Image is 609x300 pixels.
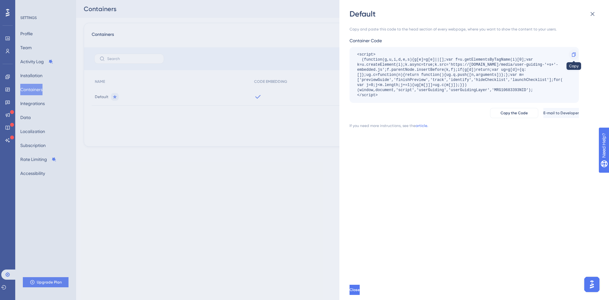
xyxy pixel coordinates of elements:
[350,9,600,19] div: Default
[15,2,40,9] span: Need Help?
[350,285,360,295] button: Close
[357,52,565,98] div: <script> (function(g,u,i,d,e,s){g[e]=g[e]||[];var f=u.getElementsByTagName(i)[0];var k=u.createEl...
[543,110,579,116] span: E-mail to Developer
[416,123,428,128] a: article.
[501,110,528,116] span: Copy the Code
[350,287,360,292] span: Close
[490,108,538,118] button: Copy the Code
[582,275,601,294] iframe: UserGuiding AI Assistant Launcher
[350,123,416,128] div: If you need more instructions, see the
[350,37,579,44] div: Container Code
[543,108,579,118] button: E-mail to Developer
[350,27,579,32] div: Copy and paste this code to the head section of every webpage, where you want to show the content...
